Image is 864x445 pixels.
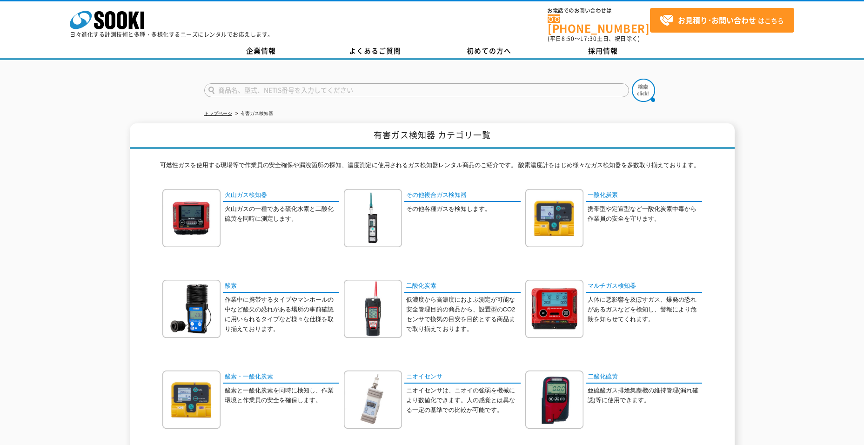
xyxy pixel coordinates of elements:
[344,189,402,247] img: その他複合ガス検知器
[162,189,221,247] img: 火山ガス検知器
[432,44,546,58] a: 初めての方へ
[586,280,702,293] a: マルチガス検知器
[659,13,784,27] span: はこちら
[588,386,702,405] p: 亜硫酸ガス排煙集塵機の維持管理(漏れ確認)等に使用できます。
[562,34,575,43] span: 8:50
[204,111,232,116] a: トップページ
[404,371,521,384] a: ニオイセンサ
[223,280,339,293] a: 酸素
[406,204,521,214] p: その他各種ガスを検知します。
[404,189,521,202] a: その他複合ガス検知器
[580,34,597,43] span: 17:30
[204,83,629,97] input: 商品名、型式、NETIS番号を入力してください
[546,44,660,58] a: 採用情報
[160,161,704,175] p: 可燃性ガスを使用する現場等で作業員の安全確保や漏洩箇所の探知、濃度測定に使用されるガス検知器レンタル商品のご紹介です。 酸素濃度計をはじめ様々なガス検知器を多数取り揃えております。
[586,189,702,202] a: 一酸化炭素
[318,44,432,58] a: よくあるご質問
[162,280,221,338] img: 酸素
[225,295,339,334] p: 作業中に携帯するタイプやマンホールの中など酸欠の恐れがある場所の事前確認に用いられるタイプなど様々な仕様を取り揃えております。
[204,44,318,58] a: 企業情報
[234,109,273,119] li: 有害ガス検知器
[70,32,274,37] p: 日々進化する計測技術と多種・多様化するニーズにレンタルでお応えします。
[406,386,521,415] p: ニオイセンサは、ニオイの強弱を機械により数値化できます。人の感覚とは異なる一定の基準での比較が可能です。
[162,371,221,429] img: 酸素・一酸化炭素
[223,371,339,384] a: 酸素・一酸化炭素
[130,123,735,149] h1: 有害ガス検知器 カテゴリ一覧
[586,371,702,384] a: 二酸化硫黄
[225,204,339,224] p: 火山ガスの一種である硫化水素と二酸化硫黄を同時に測定します。
[404,280,521,293] a: 二酸化炭素
[225,386,339,405] p: 酸素と一酸化炭素を同時に検知し、作業環境と作業員の安全を確保します。
[650,8,794,33] a: お見積り･お問い合わせはこちら
[678,14,756,26] strong: お見積り･お問い合わせ
[548,8,650,13] span: お電話でのお問い合わせは
[588,204,702,224] p: 携帯型や定置型など一酸化炭素中毒から作業員の安全を守ります。
[525,371,583,429] img: 二酸化硫黄
[525,280,583,338] img: マルチガス検知器
[406,295,521,334] p: 低濃度から高濃度におよぶ測定が可能な安全管理目的の商品から、設置型のCO2センサで換気の目安を目的とする商品まで取り揃えております。
[588,295,702,324] p: 人体に悪影響を及ぼすガス、爆発の恐れがあるガスなどを検知し、警報により危険を知らせてくれます。
[223,189,339,202] a: 火山ガス検知器
[467,46,511,56] span: 初めての方へ
[548,34,640,43] span: (平日 ～ 土日、祝日除く)
[632,79,655,102] img: btn_search.png
[344,371,402,429] img: ニオイセンサ
[344,280,402,338] img: 二酸化炭素
[548,14,650,34] a: [PHONE_NUMBER]
[525,189,583,247] img: 一酸化炭素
